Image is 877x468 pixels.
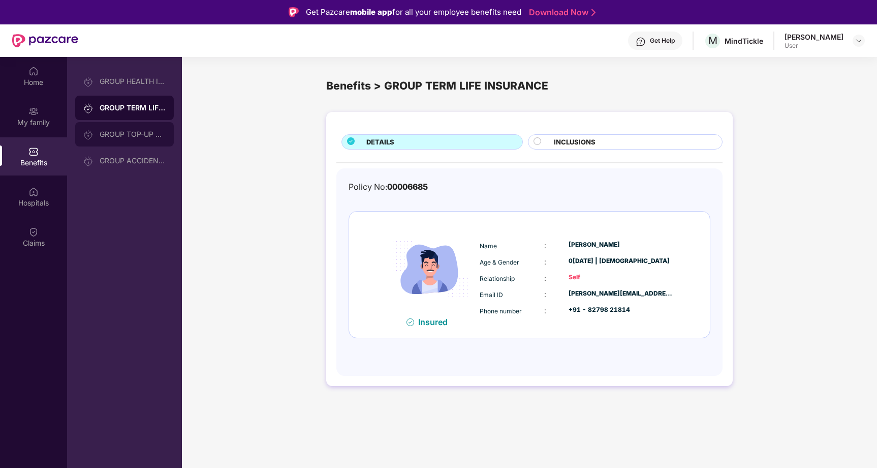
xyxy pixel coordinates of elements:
[306,6,521,18] div: Get Pazcare for all your employee benefits need
[383,222,478,316] img: icon
[591,7,596,18] img: Stroke
[100,130,166,138] div: GROUP TOP-UP POLICY
[785,32,843,42] div: [PERSON_NAME]
[83,130,93,140] img: svg+xml;base64,PHN2ZyB3aWR0aD0iMjAiIGhlaWdodD0iMjAiIHZpZXdCb3g9IjAgMCAyMCAyMCIgZmlsbD0ibm9uZSIgeG...
[650,37,675,45] div: Get Help
[708,35,717,47] span: M
[83,77,93,87] img: svg+xml;base64,PHN2ZyB3aWR0aD0iMjAiIGhlaWdodD0iMjAiIHZpZXdCb3g9IjAgMCAyMCAyMCIgZmlsbD0ibm9uZSIgeG...
[12,34,78,47] img: New Pazcare Logo
[544,306,546,315] span: :
[100,77,166,85] div: GROUP HEALTH INSURANCE
[387,182,428,192] span: 00006685
[83,103,93,113] img: svg+xml;base64,PHN2ZyB3aWR0aD0iMjAiIGhlaWdodD0iMjAiIHZpZXdCb3g9IjAgMCAyMCAyMCIgZmlsbD0ibm9uZSIgeG...
[569,305,673,315] div: +91 - 82798 21814
[28,187,39,197] img: svg+xml;base64,PHN2ZyBpZD0iSG9zcGl0YWxzIiB4bWxucz0iaHR0cDovL3d3dy53My5vcmcvMjAwMC9zdmciIHdpZHRoPS...
[418,317,454,327] div: Insured
[544,257,546,266] span: :
[83,156,93,166] img: svg+xml;base64,PHN2ZyB3aWR0aD0iMjAiIGhlaWdodD0iMjAiIHZpZXdCb3g9IjAgMCAyMCAyMCIgZmlsbD0ibm9uZSIgeG...
[480,242,497,250] span: Name
[569,273,673,282] div: Self
[100,157,166,165] div: GROUP ACCIDENTAL INSURANCE
[544,290,546,299] span: :
[636,37,646,47] img: svg+xml;base64,PHN2ZyBpZD0iSGVscC0zMngzMiIgeG1sbnM9Imh0dHA6Ly93d3cudzMub3JnLzIwMDAvc3ZnIiB3aWR0aD...
[785,42,843,50] div: User
[28,227,39,237] img: svg+xml;base64,PHN2ZyBpZD0iQ2xhaW0iIHhtbG5zPSJodHRwOi8vd3d3LnczLm9yZy8yMDAwL3N2ZyIgd2lkdGg9IjIwIi...
[569,289,673,299] div: [PERSON_NAME][EMAIL_ADDRESS][PERSON_NAME][DOMAIN_NAME]
[569,240,673,250] div: [PERSON_NAME]
[480,258,519,266] span: Age & Gender
[725,36,763,46] div: MindTickle
[855,37,863,45] img: svg+xml;base64,PHN2ZyBpZD0iRHJvcGRvd24tMzJ4MzIiIHhtbG5zPSJodHRwOi8vd3d3LnczLm9yZy8yMDAwL3N2ZyIgd2...
[544,241,546,250] span: :
[100,103,166,113] div: GROUP TERM LIFE INSURANCE
[544,274,546,282] span: :
[350,7,392,17] strong: mobile app
[480,275,515,282] span: Relationship
[349,181,428,193] div: Policy No:
[406,318,414,326] img: svg+xml;base64,PHN2ZyB4bWxucz0iaHR0cDovL3d3dy53My5vcmcvMjAwMC9zdmciIHdpZHRoPSIxNiIgaGVpZ2h0PSIxNi...
[529,7,592,18] a: Download Now
[28,106,39,116] img: svg+xml;base64,PHN2ZyB3aWR0aD0iMjAiIGhlaWdodD0iMjAiIHZpZXdCb3g9IjAgMCAyMCAyMCIgZmlsbD0ibm9uZSIgeG...
[480,307,522,315] span: Phone number
[366,137,394,148] span: DETAILS
[480,291,503,299] span: Email ID
[326,77,733,94] div: Benefits > GROUP TERM LIFE INSURANCE
[289,7,299,17] img: Logo
[28,147,39,157] img: svg+xml;base64,PHN2ZyBpZD0iQmVuZWZpdHMiIHhtbG5zPSJodHRwOi8vd3d3LnczLm9yZy8yMDAwL3N2ZyIgd2lkdGg9Ij...
[554,137,596,148] span: INCLUSIONS
[28,66,39,76] img: svg+xml;base64,PHN2ZyBpZD0iSG9tZSIgeG1sbnM9Imh0dHA6Ly93d3cudzMub3JnLzIwMDAvc3ZnIiB3aWR0aD0iMjAiIG...
[569,256,673,266] div: 0[DATE] | [DEMOGRAPHIC_DATA]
